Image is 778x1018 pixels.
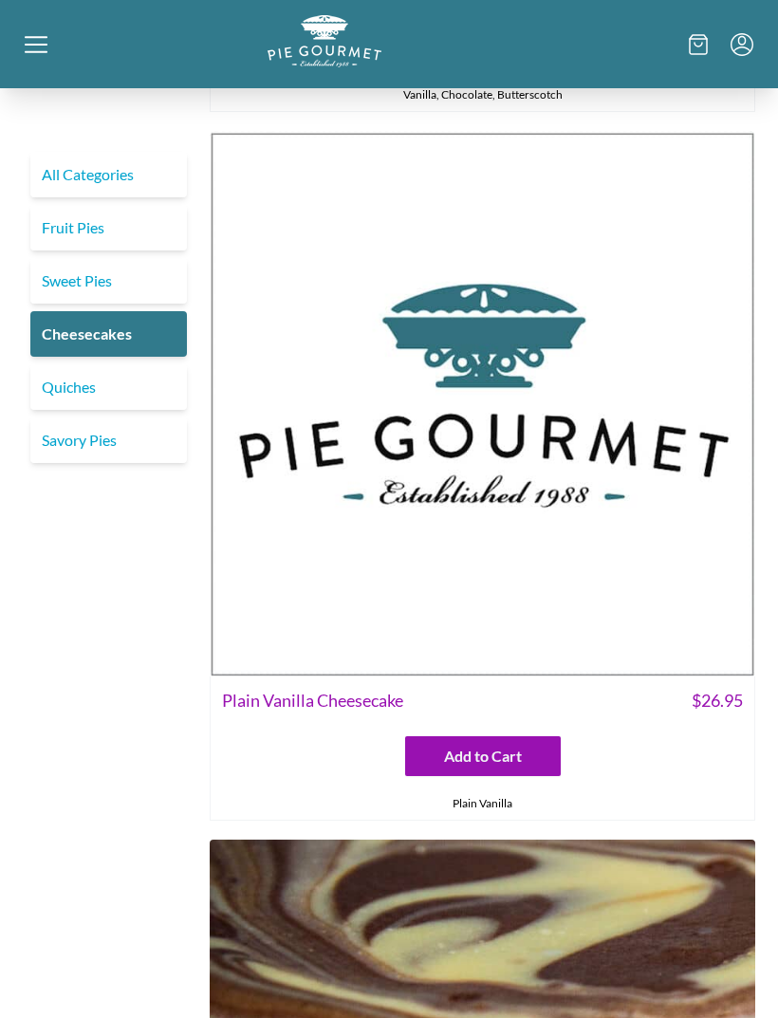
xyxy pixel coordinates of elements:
[30,258,187,304] a: Sweet Pies
[30,417,187,463] a: Savory Pies
[30,152,187,197] a: All Categories
[405,737,561,777] button: Add to Cart
[30,364,187,410] a: Quiches
[211,80,754,112] div: Vanilla, Chocolate, Butterscotch
[692,689,743,714] span: $ 26.95
[731,33,753,56] button: Menu
[211,788,754,821] div: Plain Vanilla
[210,132,755,677] img: Plain Vanilla Cheesecake
[222,689,403,714] span: Plain Vanilla Cheesecake
[30,311,187,357] a: Cheesecakes
[444,746,522,768] span: Add to Cart
[268,15,381,67] img: logo
[30,205,187,250] a: Fruit Pies
[268,52,381,70] a: Logo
